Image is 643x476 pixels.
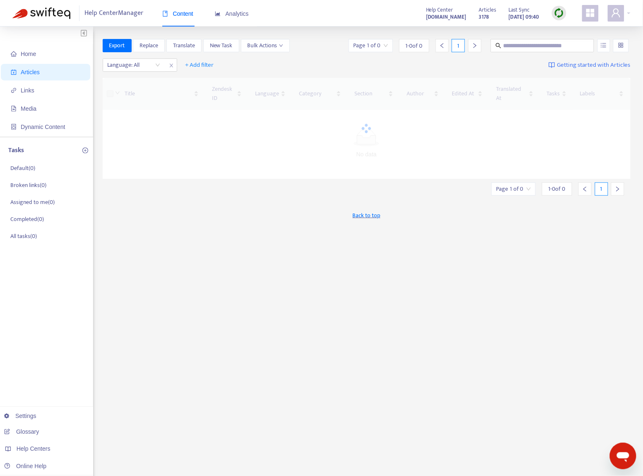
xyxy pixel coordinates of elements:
span: Last Sync [509,5,530,15]
span: Getting started with Articles [557,61,631,70]
span: book [162,11,168,17]
span: Dynamic Content [21,124,65,130]
span: container [11,124,17,130]
iframe: Button to launch messaging window [610,443,636,469]
p: Assigned to me ( 0 ) [10,198,55,206]
a: Glossary [4,429,39,435]
img: image-link [549,62,555,68]
span: left [582,186,588,192]
span: Analytics [215,10,249,17]
span: right [615,186,621,192]
span: plus-circle [82,148,88,153]
a: Settings [4,413,36,419]
div: 1 [452,39,465,52]
span: close [166,61,177,70]
button: New Task [203,39,239,52]
button: Export [103,39,132,52]
a: [DOMAIN_NAME] [426,12,467,22]
span: Help Center [426,5,453,15]
span: Links [21,87,34,94]
span: 1 - 0 of 0 [549,185,566,193]
span: file-image [11,106,17,112]
span: left [439,43,445,49]
p: Tasks [8,146,24,155]
p: Completed ( 0 ) [10,215,44,223]
div: 1 [595,182,608,196]
span: unordered-list [601,42,607,48]
span: Translate [173,41,195,50]
a: Getting started with Articles [549,58,631,72]
span: user [611,8,621,18]
span: 1 - 0 of 0 [406,41,423,50]
img: sync.dc5367851b00ba804db3.png [554,8,564,18]
span: Bulk Actions [248,41,283,50]
span: + Add filter [185,60,214,70]
span: Help Center Manager [85,5,144,21]
a: Online Help [4,463,46,470]
span: Replace [140,41,158,50]
button: Bulk Actionsdown [241,39,290,52]
button: + Add filter [179,58,220,72]
span: down [279,44,283,48]
span: Help Centers [17,446,51,452]
button: Replace [133,39,165,52]
p: All tasks ( 0 ) [10,232,37,240]
strong: 3178 [479,12,489,22]
p: Broken links ( 0 ) [10,181,46,189]
p: Default ( 0 ) [10,164,35,172]
strong: [DATE] 09:40 [509,12,539,22]
span: Back to top [353,211,381,220]
span: appstore [585,8,595,18]
span: Articles [21,69,40,75]
button: unordered-list [597,39,610,52]
span: Export [109,41,125,50]
span: Home [21,51,36,57]
span: Media [21,105,36,112]
span: home [11,51,17,57]
img: Swifteq [12,7,70,19]
span: search [496,43,501,49]
span: New Task [210,41,233,50]
button: Translate [166,39,202,52]
span: Content [162,10,193,17]
span: link [11,87,17,93]
span: area-chart [215,11,221,17]
span: account-book [11,69,17,75]
span: right [472,43,478,49]
span: Articles [479,5,496,15]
